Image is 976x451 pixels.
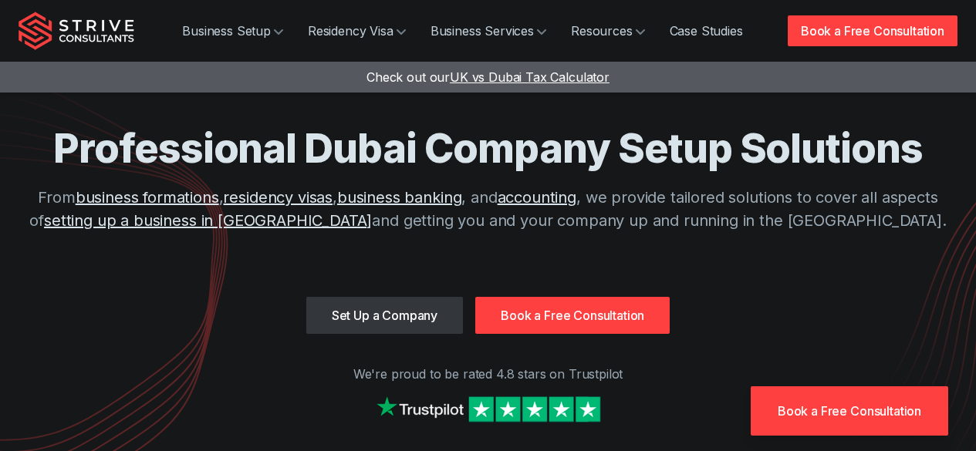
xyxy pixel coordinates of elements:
[306,297,463,334] a: Set Up a Company
[76,188,219,207] a: business formations
[366,69,610,85] a: Check out ourUK vs Dubai Tax Calculator
[19,186,957,232] p: From , , , and , we provide tailored solutions to cover all aspects of and getting you and your c...
[751,386,948,436] a: Book a Free Consultation
[223,188,333,207] a: residency visas
[19,123,957,173] h1: Professional Dubai Company Setup Solutions
[296,15,418,46] a: Residency Visa
[170,15,296,46] a: Business Setup
[559,15,657,46] a: Resources
[475,297,670,334] a: Book a Free Consultation
[498,188,576,207] a: accounting
[337,188,461,207] a: business banking
[373,392,604,426] img: Strive on Trustpilot
[657,15,755,46] a: Case Studies
[418,15,559,46] a: Business Services
[19,365,957,383] p: We're proud to be rated 4.8 stars on Trustpilot
[44,211,372,230] a: setting up a business in [GEOGRAPHIC_DATA]
[19,12,134,50] img: Strive Consultants
[450,69,610,85] span: UK vs Dubai Tax Calculator
[788,15,957,46] a: Book a Free Consultation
